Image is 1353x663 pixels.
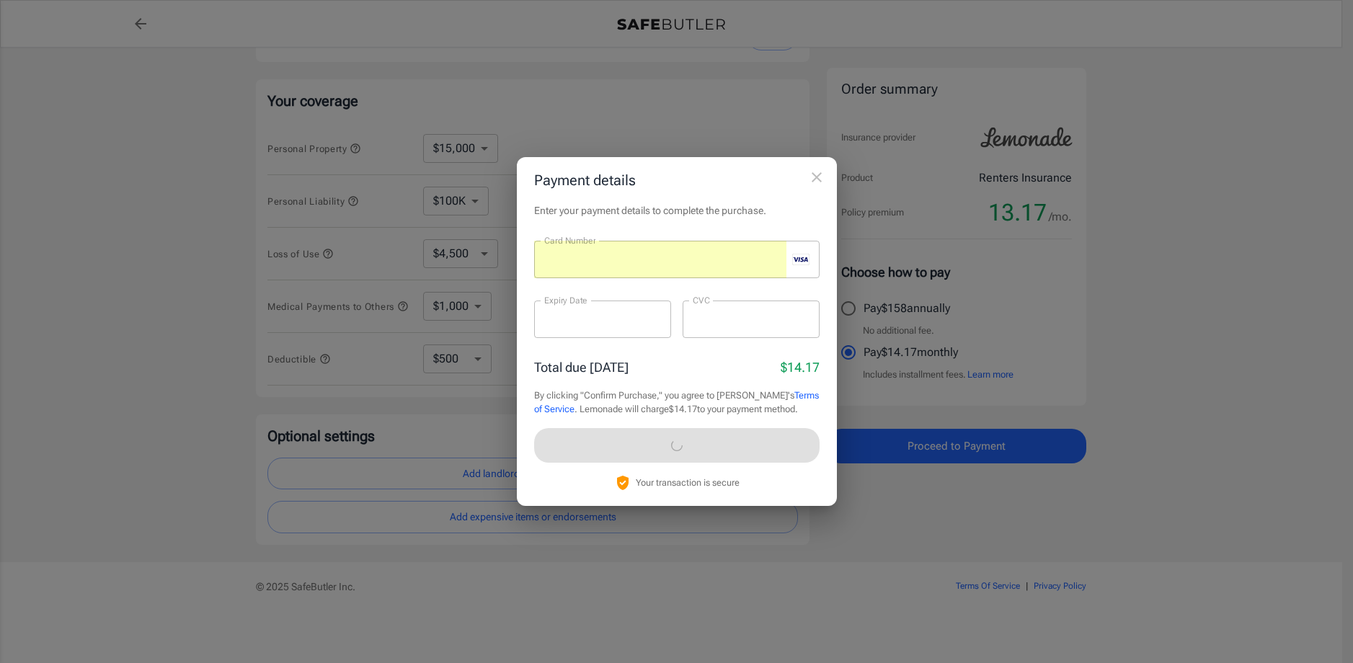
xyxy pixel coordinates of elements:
[693,312,809,326] iframe: To enrich screen reader interactions, please activate Accessibility in Grammarly extension settings
[544,294,587,306] label: Expiry Date
[693,294,710,306] label: CVC
[534,388,820,417] p: By clicking "Confirm Purchase," you agree to [PERSON_NAME]'s . Lemonade will charge $14.17 to you...
[534,203,820,218] p: Enter your payment details to complete the purchase.
[792,254,809,265] svg: visa
[544,252,786,266] iframe: To enrich screen reader interactions, please activate Accessibility in Grammarly extension settings
[544,234,595,246] label: Card Number
[544,312,661,326] iframe: To enrich screen reader interactions, please activate Accessibility in Grammarly extension settings
[517,157,837,203] h2: Payment details
[781,357,820,377] p: $14.17
[636,476,740,489] p: Your transaction is secure
[534,357,629,377] p: Total due [DATE]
